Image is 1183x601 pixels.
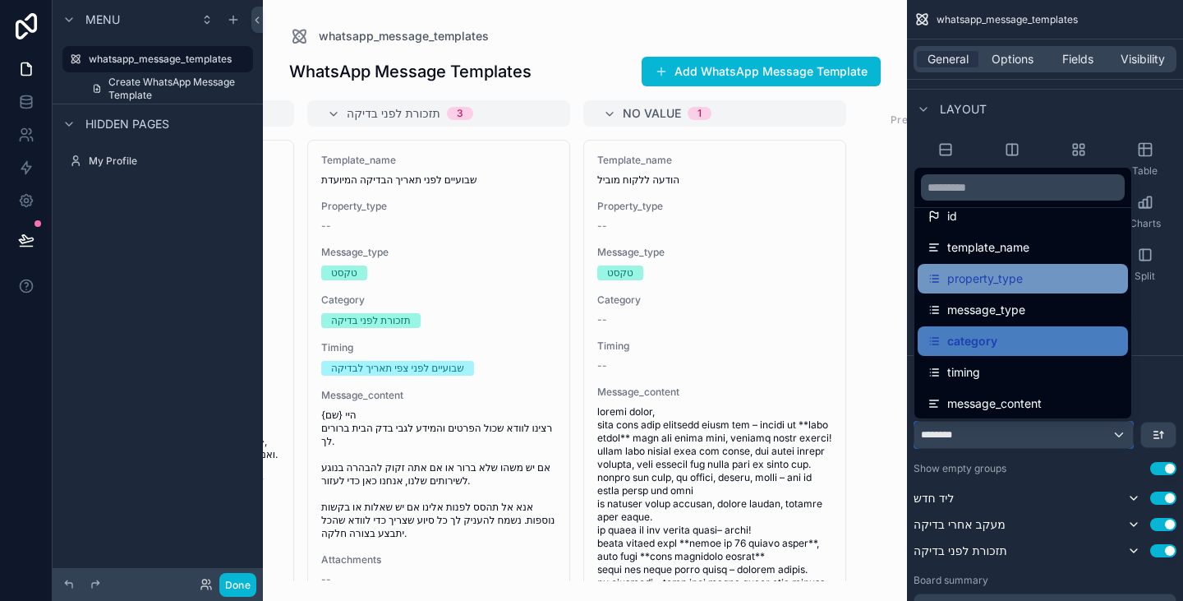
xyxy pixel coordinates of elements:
span: message_type [947,300,1025,320]
span: Message_content [597,386,832,399]
span: Attachments [321,553,556,566]
span: Message_content [321,389,556,402]
div: 1 [697,107,702,120]
button: Add WhatsApp Message Template [642,57,881,86]
div: טקסט [607,266,633,280]
a: whatsapp_message_templates [289,26,489,46]
span: id [947,206,957,226]
span: -- [321,573,331,586]
span: Message_type [321,246,556,259]
span: Template_name [321,154,556,167]
span: Template_name [597,154,832,167]
span: Property_type [321,200,556,213]
span: category [947,331,997,351]
span: timing [947,363,980,382]
span: Message_type [597,246,832,259]
span: היי {שם} רצינו לוודא שכול הפרטים והמידע לגבי בדק הבית ברורים לך. אם יש משהו שלא ברור או אם אתה זק... [321,409,556,540]
span: Category [321,294,556,307]
span: Timing [321,341,556,354]
span: template_name [947,238,1029,257]
span: -- [597,359,607,372]
span: property_type [947,269,1023,289]
div: טקסט [331,266,357,280]
span: -- [597,313,607,326]
span: הודעה ללקוח מוביל [597,173,832,187]
div: תזכורת לפני בדיקה [331,313,411,328]
span: message_content [947,394,1042,414]
div: שבועיים לפני צפי תאריך לבדיקה [331,361,464,376]
span: -- [321,220,331,233]
span: -- [597,220,607,233]
span: שבועיים לפני תאריך הבדיקה המיועדת [321,173,556,187]
span: Category [597,294,832,307]
h1: WhatsApp Message Templates [289,60,532,83]
span: whatsapp_message_templates [319,28,489,44]
div: 3 [457,107,463,120]
span: תזכורת לפני בדיקה [347,105,440,122]
span: Timing [597,340,832,353]
span: No value [623,105,681,122]
span: Property_type [597,200,832,213]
